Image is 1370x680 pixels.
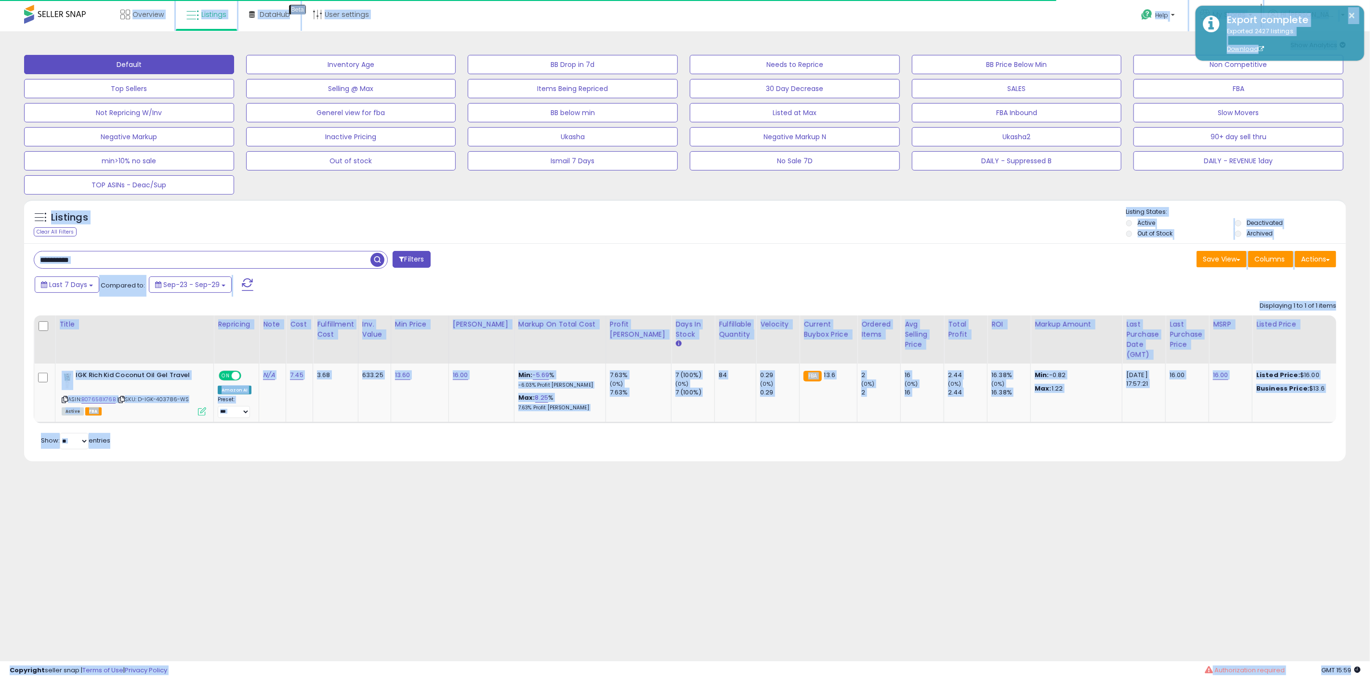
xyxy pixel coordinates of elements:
small: (0%) [861,380,875,388]
span: DataHub [260,10,290,19]
div: 7 (100%) [675,388,714,397]
p: -0.82 [1035,371,1115,379]
label: Deactivated [1247,219,1283,227]
button: DAILY - Suppressed B [912,151,1122,170]
div: Listed Price [1256,319,1340,329]
div: Last Purchase Date (GMT) [1126,319,1161,360]
button: BB Price Below Min [912,55,1122,74]
small: (0%) [991,380,1005,388]
div: 7.63% [610,388,671,397]
button: Needs to Reprice [690,55,900,74]
small: (0%) [948,380,962,388]
span: Sep-23 - Sep-29 [163,280,220,289]
button: Slow Movers [1133,103,1344,122]
div: 7.63% [610,371,671,379]
div: 2.44 [948,371,987,379]
div: Tooltip anchor [289,5,306,14]
div: Min Price [395,319,445,329]
th: The percentage added to the cost of goods (COGS) that forms the calculator for Min & Max prices. [514,315,606,364]
div: 16.38% [991,371,1030,379]
button: Last 7 Days [35,276,99,293]
div: Last Purchase Price [1170,319,1205,350]
div: 2 [861,371,900,379]
div: Fulfillable Quantity [719,319,752,340]
span: Overview [132,10,164,19]
div: 16 [905,388,944,397]
small: (0%) [760,380,774,388]
button: Out of stock [246,151,456,170]
div: 0.29 [760,388,799,397]
button: DAILY - REVENUE 1day [1133,151,1344,170]
a: 7.45 [290,370,303,380]
span: OFF [240,372,255,380]
div: Export complete [1220,13,1357,27]
button: Columns [1248,251,1293,267]
div: Profit [PERSON_NAME] [610,319,667,340]
p: 1.22 [1035,384,1115,393]
p: -6.03% Profit [PERSON_NAME] [518,382,598,389]
label: Active [1138,219,1156,227]
div: $16.00 [1256,371,1336,379]
button: SALES [912,79,1122,98]
b: Business Price: [1256,384,1309,393]
a: -5.69 [533,370,550,380]
div: $13.6 [1256,384,1336,393]
div: 84 [719,371,749,379]
div: MSRP [1213,319,1248,329]
button: Negative Markup N [690,127,900,146]
span: Show: entries [41,436,110,445]
div: Preset: [218,396,251,418]
div: 16 [905,371,944,379]
button: Non Competitive [1133,55,1344,74]
span: 13.6 [824,370,836,379]
div: Total Profit [948,319,983,340]
div: Velocity [760,319,795,329]
button: Not Repricing W/Inv [24,103,234,122]
a: 8.25 [535,393,549,403]
small: (0%) [610,380,623,388]
a: Help [1133,1,1185,31]
b: Min: [518,370,533,379]
button: min>10% no sale [24,151,234,170]
p: Listing States: [1126,208,1346,217]
span: All listings currently available for purchase on Amazon [62,407,84,416]
div: Days In Stock [675,319,711,340]
a: B07658X76B [81,395,116,404]
div: Current Buybox Price [804,319,853,340]
button: Sep-23 - Sep-29 [149,276,232,293]
span: Compared to: [101,281,145,290]
div: Inv. value [362,319,387,340]
button: Top Sellers [24,79,234,98]
a: N/A [263,370,275,380]
div: Avg Selling Price [905,319,940,350]
button: 30 Day Decrease [690,79,900,98]
label: Out of Stock [1138,229,1173,237]
b: Listed Price: [1256,370,1300,379]
div: ASIN: [62,371,206,415]
div: 3.68 [317,371,351,379]
b: IGK Rich Kid Coconut Oil Gel Travel [76,371,193,382]
button: BB below min [468,103,678,122]
span: Help [1155,11,1168,19]
div: ROI [991,319,1027,329]
button: Inventory Age [246,55,456,74]
button: 90+ day sell thru [1133,127,1344,146]
button: Inactive Pricing [246,127,456,146]
div: Fulfillment Cost [317,319,354,340]
div: Note [263,319,282,329]
div: 0.29 [760,371,799,379]
button: TOP ASINs - Deac/Sup [24,175,234,195]
button: Ukasha [468,127,678,146]
small: FBA [804,371,821,381]
button: Listed at Max [690,103,900,122]
button: No Sale 7D [690,151,900,170]
span: Last 7 Days [49,280,87,289]
div: 633.25 [362,371,383,379]
button: Negative Markup [24,127,234,146]
img: 31NnBq-uanL._SL40_.jpg [62,371,73,390]
strong: Min: [1035,370,1049,379]
button: Default [24,55,234,74]
button: Selling @ Max [246,79,456,98]
button: BB Drop in 7d [468,55,678,74]
div: Markup Amount [1035,319,1118,329]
